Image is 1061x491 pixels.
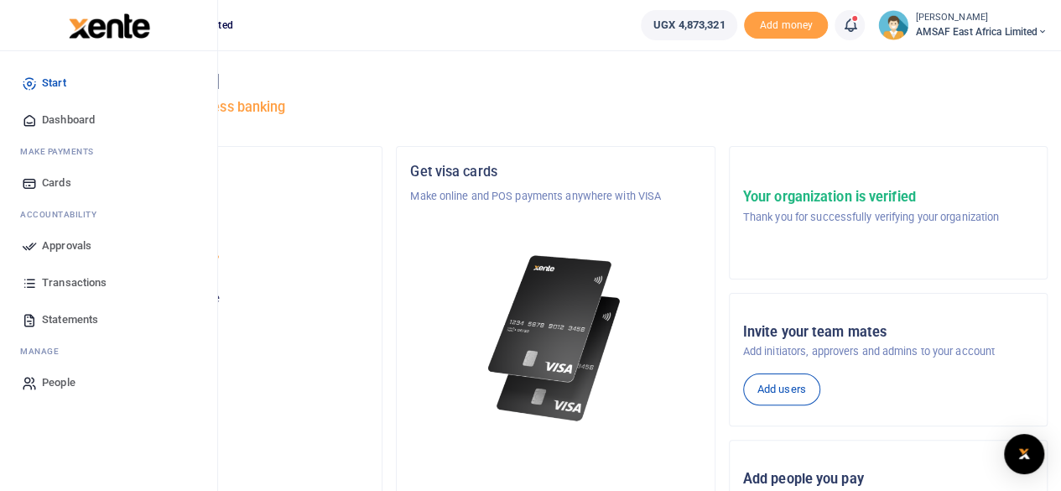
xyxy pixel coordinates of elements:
p: Thank you for successfully verifying your organization [743,209,999,226]
a: Approvals [13,227,204,264]
div: Open Intercom Messenger [1004,434,1044,474]
a: Add money [744,18,828,30]
span: People [42,374,75,391]
span: Add money [744,12,828,39]
a: Add users [743,373,820,405]
small: [PERSON_NAME] [915,11,1048,25]
img: profile-user [878,10,908,40]
a: Dashboard [13,102,204,138]
span: Dashboard [42,112,95,128]
img: xente-_physical_cards.png [483,245,628,432]
p: Your current account balance [78,290,368,307]
p: Asili Farms Masindi Limited [78,188,368,205]
span: Start [42,75,66,91]
a: Statements [13,301,204,338]
a: Start [13,65,204,102]
a: Transactions [13,264,204,301]
span: Cards [42,175,71,191]
h5: Account [78,228,368,245]
span: UGX 4,873,321 [653,17,725,34]
h5: Welcome to better business banking [64,99,1048,116]
span: Statements [42,311,98,328]
p: AMSAF East Africa Limited [78,253,368,270]
a: UGX 4,873,321 [641,10,737,40]
img: logo-large [69,13,150,39]
h5: UGX 4,873,321 [78,311,368,328]
h5: Organization [78,164,368,180]
a: logo-small logo-large logo-large [67,18,150,31]
span: AMSAF East Africa Limited [915,24,1048,39]
h5: Your organization is verified [743,189,999,206]
h4: Hello [PERSON_NAME] [64,72,1048,91]
h5: Add people you pay [743,471,1033,488]
span: Approvals [42,238,91,254]
li: Wallet ballance [634,10,744,40]
h5: Invite your team mates [743,324,1033,341]
h5: Get visa cards [410,164,700,180]
li: M [13,338,204,364]
span: countability [33,208,96,221]
a: People [13,364,204,401]
p: Make online and POS payments anywhere with VISA [410,188,700,205]
li: Toup your wallet [744,12,828,39]
span: Transactions [42,274,107,291]
li: Ac [13,201,204,227]
span: anage [29,345,60,358]
li: M [13,138,204,165]
a: profile-user [PERSON_NAME] AMSAF East Africa Limited [878,10,1048,40]
span: ake Payments [29,145,94,158]
a: Cards [13,165,204,201]
p: Add initiators, approvers and admins to your account [743,343,1033,360]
